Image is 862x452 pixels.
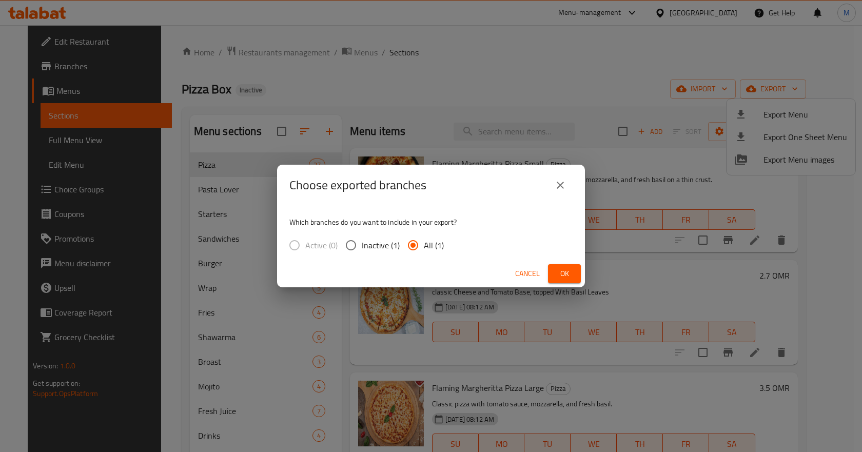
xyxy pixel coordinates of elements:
[515,267,540,280] span: Cancel
[556,267,573,280] span: Ok
[305,239,338,251] span: Active (0)
[289,177,426,193] h2: Choose exported branches
[511,264,544,283] button: Cancel
[362,239,400,251] span: Inactive (1)
[424,239,444,251] span: All (1)
[289,217,573,227] p: Which branches do you want to include in your export?
[548,173,573,198] button: close
[548,264,581,283] button: Ok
